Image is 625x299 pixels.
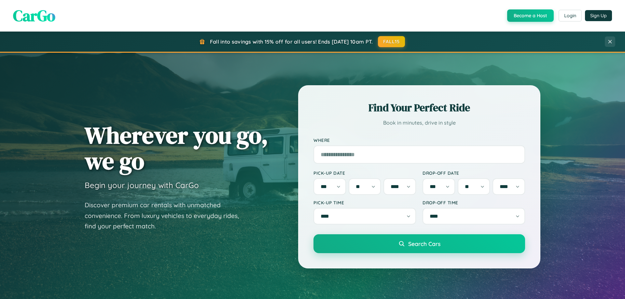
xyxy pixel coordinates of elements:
label: Pick-up Time [313,200,416,205]
h1: Wherever you go, we go [85,122,268,174]
button: Become a Host [507,9,554,22]
span: Search Cars [408,240,440,247]
button: Search Cars [313,234,525,253]
label: Drop-off Date [423,170,525,176]
span: Fall into savings with 15% off for all users! Ends [DATE] 10am PT. [210,38,373,45]
h3: Begin your journey with CarGo [85,180,199,190]
label: Drop-off Time [423,200,525,205]
button: FALL15 [378,36,405,47]
p: Book in minutes, drive in style [313,118,525,128]
h2: Find Your Perfect Ride [313,101,525,115]
button: Login [559,10,582,21]
button: Sign Up [585,10,612,21]
label: Pick-up Date [313,170,416,176]
span: CarGo [13,5,55,26]
label: Where [313,137,525,143]
p: Discover premium car rentals with unmatched convenience. From luxury vehicles to everyday rides, ... [85,200,247,232]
